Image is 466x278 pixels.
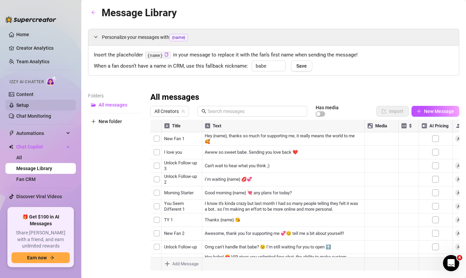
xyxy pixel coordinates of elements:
[88,116,142,127] button: New folder
[12,252,70,263] button: Earn nowarrow-right
[291,61,312,71] button: Save
[88,29,459,45] div: Personalize your messages with{name}
[411,106,459,117] button: New Message
[16,166,52,171] a: Message Library
[16,102,29,108] a: Setup
[164,52,169,57] span: copy
[16,32,29,37] a: Home
[208,108,303,115] input: Search messages
[5,16,56,23] img: logo-BBDzfeDw.svg
[181,109,185,113] span: team
[16,194,62,199] a: Discover Viral Videos
[91,102,96,107] span: folder-open
[16,155,22,160] a: All
[9,144,13,149] img: Chat Copilot
[316,106,339,110] article: Has media
[16,59,49,64] a: Team Analytics
[99,119,122,124] span: New folder
[457,255,462,260] span: 4
[94,35,98,39] span: expanded
[16,43,70,53] a: Creator Analytics
[164,52,169,57] button: Click to Copy
[145,52,171,59] code: {name}
[88,99,142,110] button: All messages
[49,255,54,260] span: arrow-right
[16,128,64,139] span: Automations
[94,51,453,59] span: Insert the placeholder in your message to replace it with the fan’s first name when sending the m...
[102,5,177,21] article: Message Library
[16,141,64,152] span: Chat Copilot
[154,106,185,116] span: All Creators
[417,109,421,114] span: plus
[424,109,454,114] span: New Message
[27,255,47,260] span: Earn now
[202,109,206,114] span: search
[443,255,459,271] iframe: Intercom live chat
[91,119,96,124] span: plus
[102,33,453,41] span: Personalize your messages with
[169,34,188,41] span: {name}
[91,10,96,15] span: arrow-left
[150,92,199,103] h3: All messages
[88,92,142,99] article: Folders
[16,113,51,119] a: Chat Monitoring
[99,102,127,108] span: All messages
[9,131,14,136] span: thunderbolt
[46,76,57,86] img: AI Chatter
[9,79,44,85] span: Izzy AI Chatter
[376,106,409,117] button: Import
[16,177,36,182] a: Fan CRM
[16,92,34,97] a: Content
[296,63,307,69] span: Save
[12,214,70,227] span: 🎁 Get $100 in AI Messages
[12,230,70,250] span: Share [PERSON_NAME] with a friend, and earn unlimited rewards
[94,62,248,70] span: When a fan doesn’t have a name in CRM, use this fallback nickname:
